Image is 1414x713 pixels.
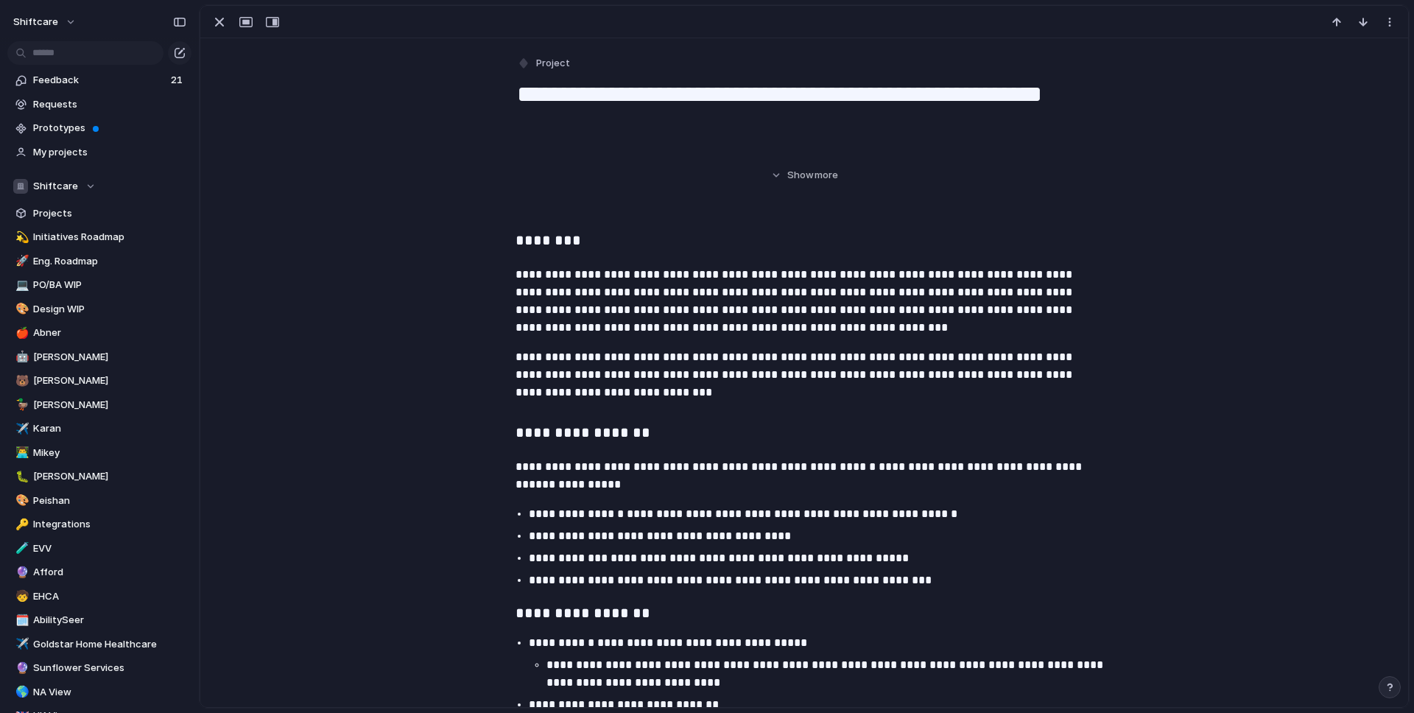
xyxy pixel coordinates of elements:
[15,492,26,509] div: 🎨
[15,348,26,365] div: 🤖
[13,446,28,460] button: 👨‍💻
[33,565,186,580] span: Afford
[15,373,26,390] div: 🐻
[815,168,838,183] span: more
[33,121,186,136] span: Prototypes
[33,541,186,556] span: EVV
[13,469,28,484] button: 🐛
[536,56,570,71] span: Project
[33,661,186,675] span: Sunflower Services
[15,396,26,413] div: 🦆
[13,421,28,436] button: ✈️
[15,325,26,342] div: 🍎
[7,681,191,703] a: 🌎NA View
[33,97,186,112] span: Requests
[33,517,186,532] span: Integrations
[33,494,186,508] span: Peishan
[7,250,191,273] a: 🚀Eng. Roadmap
[514,53,574,74] button: Project
[7,561,191,583] a: 🔮Afford
[15,421,26,438] div: ✈️
[13,15,58,29] span: shiftcare
[13,517,28,532] button: 🔑
[15,516,26,533] div: 🔑
[13,230,28,245] button: 💫
[33,613,186,628] span: AbilitySeer
[15,684,26,700] div: 🌎
[7,513,191,535] div: 🔑Integrations
[13,613,28,628] button: 🗓️
[33,469,186,484] span: [PERSON_NAME]
[7,274,191,296] a: 💻PO/BA WIP
[13,661,28,675] button: 🔮
[7,466,191,488] div: 🐛[PERSON_NAME]
[33,326,186,340] span: Abner
[15,468,26,485] div: 🐛
[15,588,26,605] div: 🧒
[787,168,814,183] span: Show
[7,298,191,320] a: 🎨Design WIP
[13,565,28,580] button: 🔮
[7,609,191,631] div: 🗓️AbilitySeer
[33,373,186,388] span: [PERSON_NAME]
[33,446,186,460] span: Mikey
[7,226,191,248] a: 💫Initiatives Roadmap
[7,10,84,34] button: shiftcare
[7,94,191,116] a: Requests
[7,346,191,368] a: 🤖[PERSON_NAME]
[13,685,28,700] button: 🌎
[7,322,191,344] a: 🍎Abner
[15,660,26,677] div: 🔮
[7,370,191,392] a: 🐻[PERSON_NAME]
[13,254,28,269] button: 🚀
[7,394,191,416] a: 🦆[PERSON_NAME]
[13,350,28,365] button: 🤖
[33,350,186,365] span: [PERSON_NAME]
[15,301,26,317] div: 🎨
[33,179,78,194] span: Shiftcare
[13,494,28,508] button: 🎨
[15,612,26,629] div: 🗓️
[13,637,28,652] button: ✈️
[13,541,28,556] button: 🧪
[15,253,26,270] div: 🚀
[15,564,26,581] div: 🔮
[15,636,26,653] div: ✈️
[33,589,186,604] span: EHCA
[13,373,28,388] button: 🐻
[13,589,28,604] button: 🧒
[7,538,191,560] a: 🧪EVV
[33,254,186,269] span: Eng. Roadmap
[7,633,191,656] a: ✈️Goldstar Home Healthcare
[7,657,191,679] a: 🔮Sunflower Services
[7,69,191,91] a: Feedback21
[33,145,186,160] span: My projects
[7,175,191,197] button: Shiftcare
[15,540,26,557] div: 🧪
[15,229,26,246] div: 💫
[7,586,191,608] a: 🧒EHCA
[7,418,191,440] a: ✈️Karan
[7,490,191,512] div: 🎨Peishan
[33,302,186,317] span: Design WIP
[171,73,186,88] span: 21
[7,442,191,464] a: 👨‍💻Mikey
[33,421,186,436] span: Karan
[15,277,26,294] div: 💻
[33,73,166,88] span: Feedback
[15,444,26,461] div: 👨‍💻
